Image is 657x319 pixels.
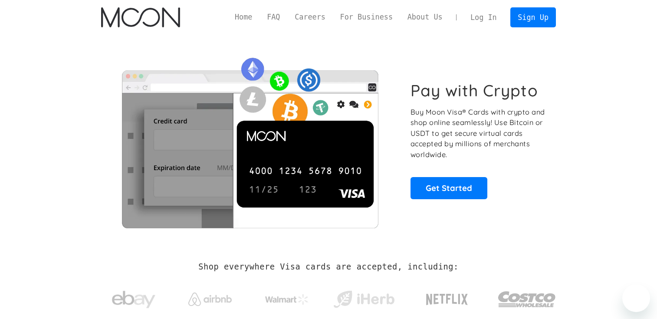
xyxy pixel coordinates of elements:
a: Log In [463,8,504,27]
a: Get Started [411,177,487,199]
a: For Business [333,12,400,23]
img: ebay [112,286,155,313]
img: Moon Logo [101,7,180,27]
a: Careers [287,12,332,23]
a: home [101,7,180,27]
iframe: Button to launch messaging window [622,284,650,312]
img: Moon Cards let you spend your crypto anywhere Visa is accepted. [101,52,398,228]
img: Airbnb [188,293,232,306]
img: Netflix [425,289,469,310]
img: Costco [498,283,556,316]
a: ebay [101,277,166,318]
a: About Us [400,12,450,23]
h2: Shop everywhere Visa cards are accepted, including: [198,262,458,272]
a: Walmart [255,286,319,309]
a: FAQ [260,12,287,23]
img: iHerb [332,288,396,311]
h1: Pay with Crypto [411,81,538,100]
a: Airbnb [178,284,243,310]
p: Buy Moon Visa® Cards with crypto and shop online seamlessly! Use Bitcoin or USDT to get secure vi... [411,107,546,160]
a: Home [227,12,260,23]
a: Sign Up [510,7,555,27]
a: iHerb [332,280,396,315]
a: Netflix [408,280,486,315]
img: Walmart [265,294,309,305]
